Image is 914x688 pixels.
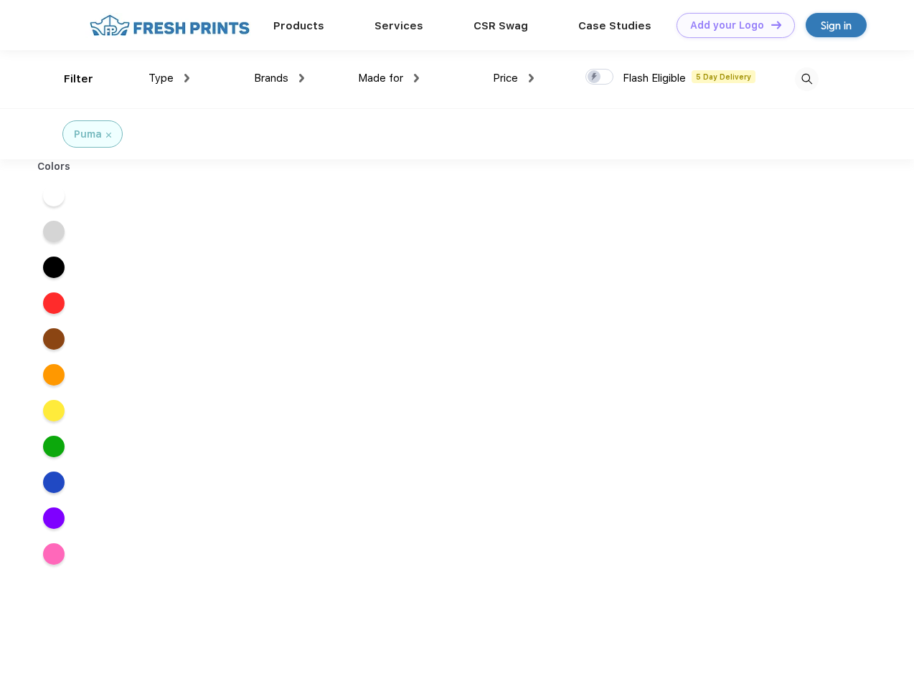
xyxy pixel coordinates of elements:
[27,159,82,174] div: Colors
[299,74,304,82] img: dropdown.png
[358,72,403,85] span: Made for
[414,74,419,82] img: dropdown.png
[273,19,324,32] a: Products
[692,70,755,83] span: 5 Day Delivery
[254,72,288,85] span: Brands
[821,17,852,34] div: Sign in
[85,13,254,38] img: fo%20logo%202.webp
[474,19,528,32] a: CSR Swag
[74,127,102,142] div: Puma
[623,72,686,85] span: Flash Eligible
[184,74,189,82] img: dropdown.png
[493,72,518,85] span: Price
[374,19,423,32] a: Services
[149,72,174,85] span: Type
[795,67,819,91] img: desktop_search.svg
[64,71,93,87] div: Filter
[771,21,781,29] img: DT
[106,133,111,138] img: filter_cancel.svg
[806,13,867,37] a: Sign in
[690,19,764,32] div: Add your Logo
[529,74,534,82] img: dropdown.png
